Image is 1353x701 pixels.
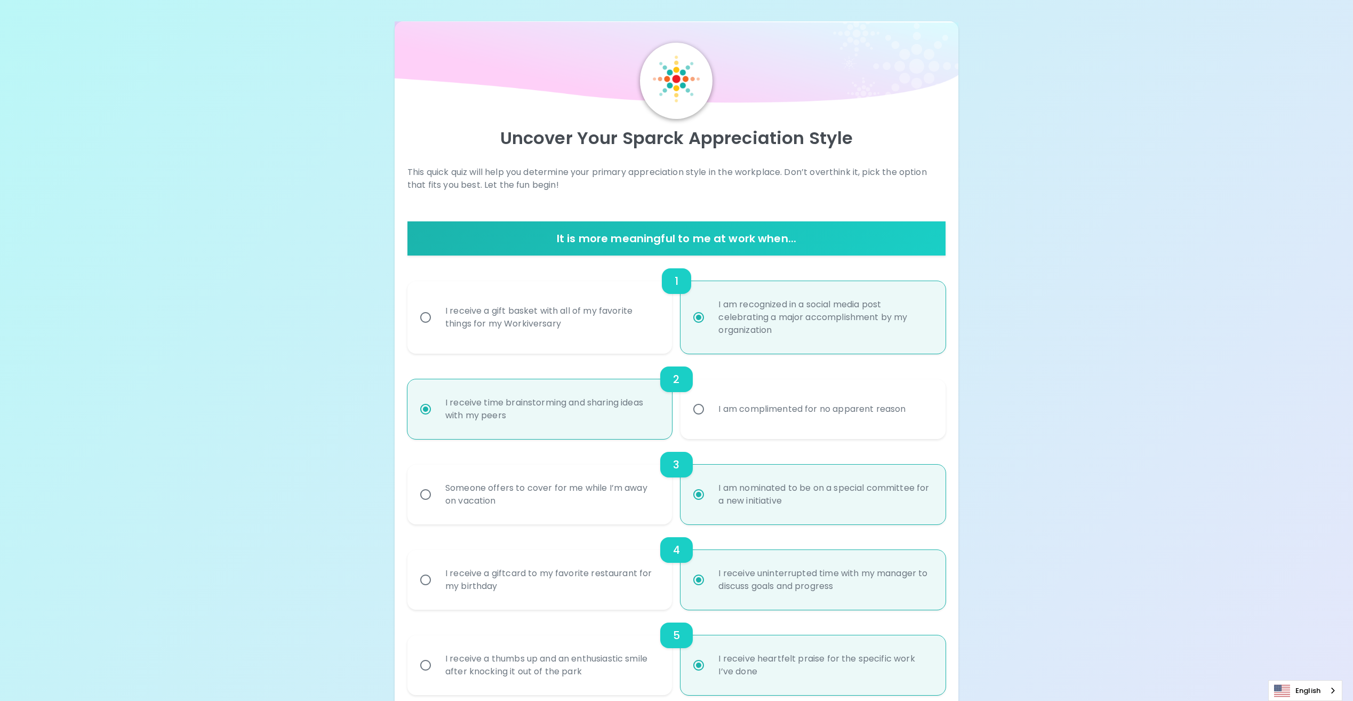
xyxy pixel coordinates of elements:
div: choice-group-check [407,439,946,524]
h6: 3 [673,456,679,473]
h6: 2 [673,371,679,388]
div: I am recognized in a social media post celebrating a major accomplishment by my organization [710,285,940,349]
img: Sparck Logo [653,55,700,102]
h6: 1 [675,273,678,290]
div: Language [1268,680,1342,701]
h6: 4 [673,541,680,559]
div: Someone offers to cover for me while I’m away on vacation [437,469,667,520]
h6: 5 [673,627,680,644]
img: wave [395,21,958,110]
div: choice-group-check [407,354,946,439]
div: I receive a gift basket with all of my favorite things for my Workiversary [437,292,667,343]
div: choice-group-check [407,524,946,610]
p: Uncover Your Sparck Appreciation Style [407,128,946,149]
div: I receive a thumbs up and an enthusiastic smile after knocking it out of the park [437,640,667,691]
div: I am complimented for no apparent reason [710,390,914,428]
h6: It is more meaningful to me at work when... [412,230,941,247]
div: I receive time brainstorming and sharing ideas with my peers [437,384,667,435]
div: I receive a giftcard to my favorite restaurant for my birthday [437,554,667,606]
p: This quick quiz will help you determine your primary appreciation style in the workplace. Don’t o... [407,166,946,192]
div: I receive uninterrupted time with my manager to discuss goals and progress [710,554,940,606]
a: English [1269,681,1342,700]
div: choice-group-check [407,256,946,354]
div: choice-group-check [407,610,946,695]
aside: Language selected: English [1268,680,1342,701]
div: I am nominated to be on a special committee for a new initiative [710,469,940,520]
div: I receive heartfelt praise for the specific work I’ve done [710,640,940,691]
